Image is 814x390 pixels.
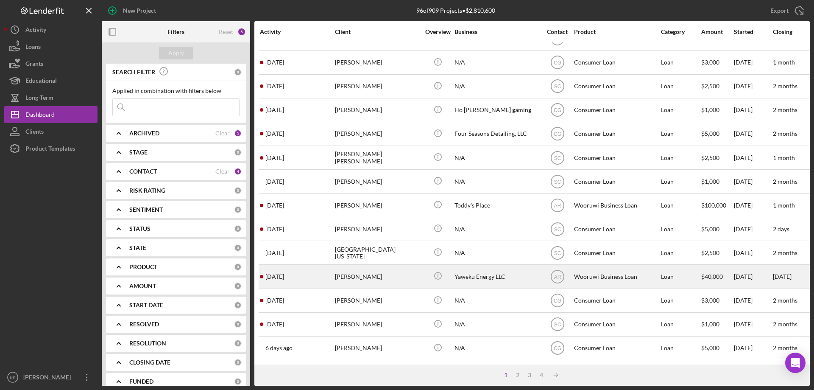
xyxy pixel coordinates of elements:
[773,178,797,185] time: 2 months
[4,38,98,55] button: Loans
[234,68,242,76] div: 0
[541,28,573,35] div: Contact
[785,353,806,373] div: Open Intercom Messenger
[265,107,284,113] time: 2025-08-12 03:32
[129,244,146,251] b: STATE
[4,55,98,72] a: Grants
[4,123,98,140] button: Clients
[4,369,98,386] button: KS[PERSON_NAME]
[102,2,164,19] button: New Project
[701,337,733,359] div: $5,000
[265,345,293,351] time: 2025-08-09 01:36
[25,21,46,40] div: Activity
[454,218,539,240] div: N/A
[734,99,772,121] div: [DATE]
[234,378,242,385] div: 0
[10,375,16,380] text: KS
[4,72,98,89] a: Educational
[734,146,772,169] div: [DATE]
[773,273,792,280] time: [DATE]
[454,99,539,121] div: Ho [PERSON_NAME] gaming
[112,87,240,94] div: Applied in combination with filters below
[554,298,561,304] text: CG
[129,359,170,366] b: CLOSING DATE
[422,28,454,35] div: Overview
[661,51,700,74] div: Loan
[335,337,420,359] div: [PERSON_NAME]
[25,55,43,74] div: Grants
[25,140,75,159] div: Product Templates
[265,202,284,209] time: 2025-08-11 20:33
[25,89,53,108] div: Long-Term
[237,28,246,36] div: 5
[734,241,772,264] div: [DATE]
[335,99,420,121] div: [PERSON_NAME]
[4,140,98,157] a: Product Templates
[454,28,539,35] div: Business
[234,339,242,347] div: 0
[219,28,233,35] div: Reset
[234,244,242,252] div: 0
[773,225,789,233] time: 2 days
[454,337,539,359] div: N/A
[661,28,700,35] div: Category
[234,225,242,233] div: 0
[701,28,733,35] div: Amount
[167,28,184,35] b: Filters
[734,337,772,359] div: [DATE]
[554,60,561,66] text: CG
[554,107,561,113] text: CG
[335,123,420,145] div: [PERSON_NAME]
[234,320,242,328] div: 0
[701,51,733,74] div: $3,000
[234,263,242,271] div: 0
[773,59,795,66] time: 1 month
[335,265,420,288] div: [PERSON_NAME]
[701,123,733,145] div: $5,000
[129,302,163,309] b: START DATE
[500,372,512,379] div: 1
[701,289,733,312] div: $3,000
[773,130,797,137] time: 2 months
[234,282,242,290] div: 0
[4,89,98,106] button: Long-Term
[234,168,242,175] div: 4
[335,75,420,98] div: [PERSON_NAME]
[701,313,733,336] div: $1,000
[335,313,420,336] div: [PERSON_NAME]
[574,265,659,288] div: Wooruwi Business Loan
[4,106,98,123] button: Dashboard
[734,170,772,193] div: [DATE]
[554,84,561,90] text: SC
[661,313,700,336] div: Loan
[661,75,700,98] div: Loan
[554,179,561,185] text: SC
[701,194,733,216] div: $100,000
[734,218,772,240] div: [DATE]
[661,265,700,288] div: Loan
[129,130,159,137] b: ARCHIVED
[701,75,733,98] div: $2,500
[661,218,700,240] div: Loan
[129,206,163,213] b: SENTIMENT
[416,7,495,14] div: 96 of 909 Projects • $2,810,600
[129,149,148,156] b: STAGE
[454,75,539,98] div: N/A
[701,241,733,264] div: $2,500
[112,69,155,76] b: SEARCH FILTER
[762,2,810,19] button: Export
[265,59,284,66] time: 2025-08-12 18:28
[554,345,561,351] text: CG
[574,75,659,98] div: Consumer Loan
[454,289,539,312] div: N/A
[661,337,700,359] div: Loan
[265,226,284,233] time: 2025-08-11 20:22
[234,149,242,156] div: 0
[335,51,420,74] div: [PERSON_NAME]
[574,146,659,169] div: Consumer Loan
[265,154,284,161] time: 2025-08-11 22:32
[770,2,789,19] div: Export
[265,297,284,304] time: 2025-08-09 18:14
[265,250,284,256] time: 2025-08-11 16:56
